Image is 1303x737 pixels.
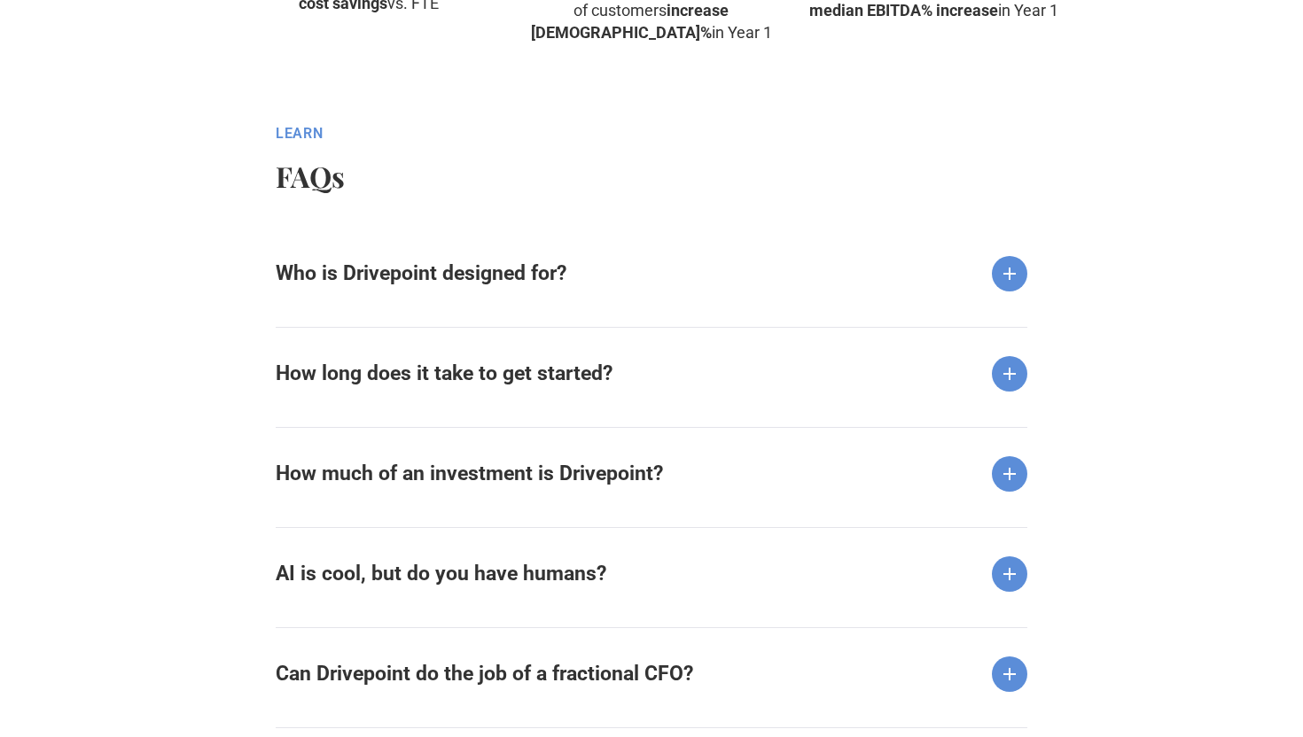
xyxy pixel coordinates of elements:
strong: How long does it take to get started? [276,361,612,385]
strong: Who is Drivepoint designed for? [276,261,566,285]
strong: increase [DEMOGRAPHIC_DATA]% [531,1,730,42]
strong: median EBITDA% increase [809,1,998,19]
strong: Can Drivepoint do the job of a fractional CFO? [276,662,693,686]
h2: FAQs [276,160,956,192]
div: Learn [276,125,956,143]
iframe: Chat Widget [984,531,1303,737]
strong: How much of an investment is Drivepoint? [276,462,663,485]
strong: AI is cool, but do you have humans? [276,562,606,586]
